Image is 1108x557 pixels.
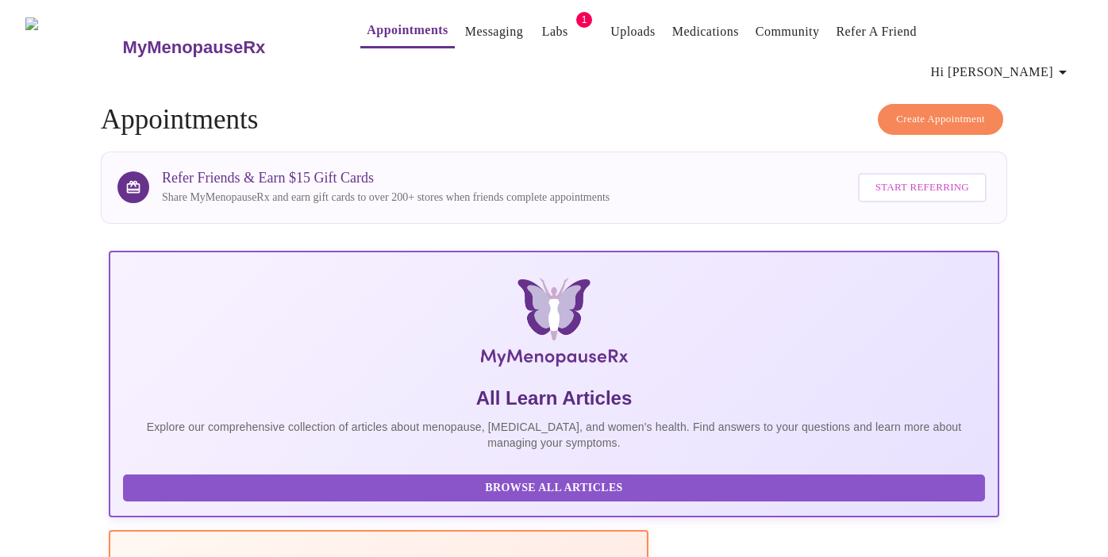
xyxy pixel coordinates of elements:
[829,16,923,48] button: Refer a Friend
[121,20,329,75] a: MyMenopauseRx
[878,104,1003,135] button: Create Appointment
[257,278,852,373] img: MyMenopauseRx Logo
[162,170,610,186] h3: Refer Friends & Earn $15 Gift Cards
[123,419,985,451] p: Explore our comprehensive collection of articles about menopause, [MEDICAL_DATA], and women's hea...
[604,16,662,48] button: Uploads
[465,21,523,43] a: Messaging
[875,179,969,197] span: Start Referring
[896,110,985,129] span: Create Appointment
[123,480,989,494] a: Browse All Articles
[360,14,454,48] button: Appointments
[666,16,745,48] button: Medications
[925,56,1079,88] button: Hi [PERSON_NAME]
[576,12,592,28] span: 1
[162,190,610,206] p: Share MyMenopauseRx and earn gift cards to over 200+ stores when friends complete appointments
[931,61,1072,83] span: Hi [PERSON_NAME]
[123,386,985,411] h5: All Learn Articles
[25,17,121,77] img: MyMenopauseRx Logo
[854,165,991,210] a: Start Referring
[749,16,826,48] button: Community
[123,474,985,502] button: Browse All Articles
[542,21,568,43] a: Labs
[139,478,969,498] span: Browse All Articles
[858,173,987,202] button: Start Referring
[672,21,739,43] a: Medications
[610,21,656,43] a: Uploads
[367,19,448,41] a: Appointments
[123,37,266,58] h3: MyMenopauseRx
[101,104,1007,136] h4: Appointments
[529,16,580,48] button: Labs
[836,21,917,43] a: Refer a Friend
[756,21,820,43] a: Community
[459,16,529,48] button: Messaging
